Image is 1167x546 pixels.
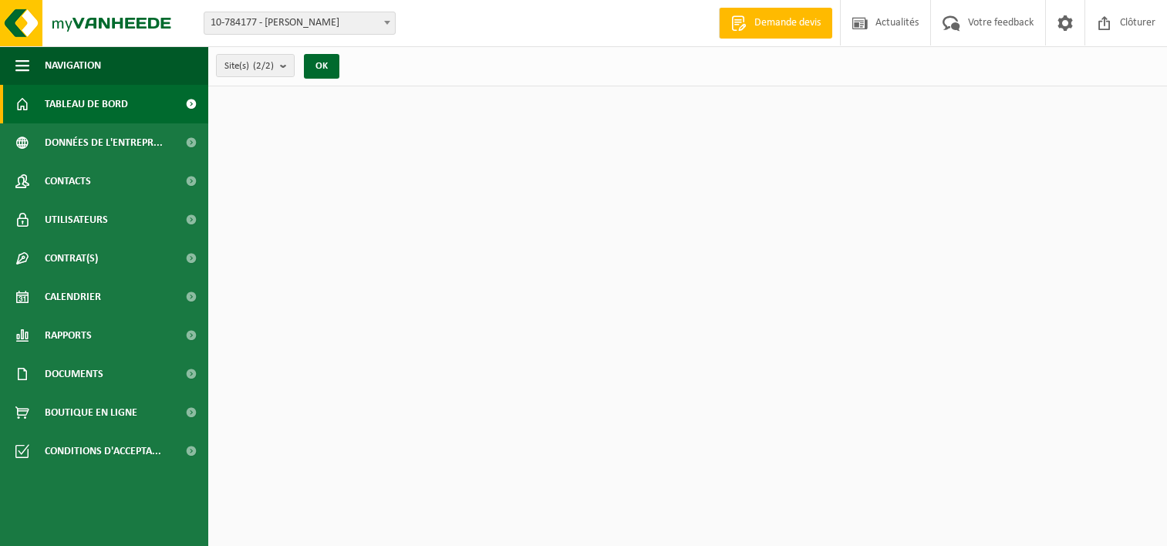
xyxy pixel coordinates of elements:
[253,61,274,71] count: (2/2)
[45,432,161,470] span: Conditions d'accepta...
[204,12,395,34] span: 10-784177 - CHARLIER, SIMON - SILLY
[45,123,163,162] span: Données de l'entrepr...
[750,15,825,31] span: Demande devis
[45,393,137,432] span: Boutique en ligne
[45,201,108,239] span: Utilisateurs
[45,316,92,355] span: Rapports
[45,46,101,85] span: Navigation
[304,54,339,79] button: OK
[45,162,91,201] span: Contacts
[719,8,832,39] a: Demande devis
[45,355,103,393] span: Documents
[204,12,396,35] span: 10-784177 - CHARLIER, SIMON - SILLY
[45,239,98,278] span: Contrat(s)
[224,55,274,78] span: Site(s)
[216,54,295,77] button: Site(s)(2/2)
[45,85,128,123] span: Tableau de bord
[45,278,101,316] span: Calendrier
